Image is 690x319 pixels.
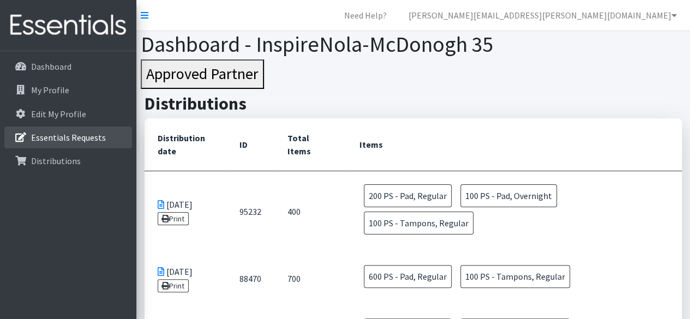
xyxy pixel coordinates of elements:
a: Dashboard [4,56,132,77]
span: 100 PS - Tampons, Regular [460,265,570,288]
a: My Profile [4,79,132,101]
th: Distribution date [145,118,226,171]
a: Need Help? [335,4,395,26]
span: 100 PS - Tampons, Regular [364,212,473,234]
p: Distributions [31,155,81,166]
a: Essentials Requests [4,127,132,148]
span: 600 PS - Pad, Regular [364,265,452,288]
a: [PERSON_NAME][EMAIL_ADDRESS][PERSON_NAME][DOMAIN_NAME] [400,4,686,26]
p: My Profile [31,85,69,95]
button: Approved Partner [141,59,264,89]
td: [DATE] [145,252,226,305]
a: Print [158,212,189,225]
a: Print [158,279,189,292]
td: 700 [274,252,346,305]
th: Total Items [274,118,346,171]
td: 400 [274,171,346,252]
span: 200 PS - Pad, Regular [364,184,452,207]
th: ID [226,118,274,171]
p: Edit My Profile [31,109,86,119]
th: Items [346,118,682,171]
a: Distributions [4,150,132,172]
h1: Dashboard - InspireNola-McDonogh 35 [141,31,686,57]
td: [DATE] [145,171,226,252]
span: 100 PS - Pad, Overnight [460,184,557,207]
h2: Distributions [145,93,682,114]
p: Essentials Requests [31,132,106,143]
p: Dashboard [31,61,71,72]
td: 88470 [226,252,274,305]
td: 95232 [226,171,274,252]
a: Edit My Profile [4,103,132,125]
img: HumanEssentials [4,7,132,44]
